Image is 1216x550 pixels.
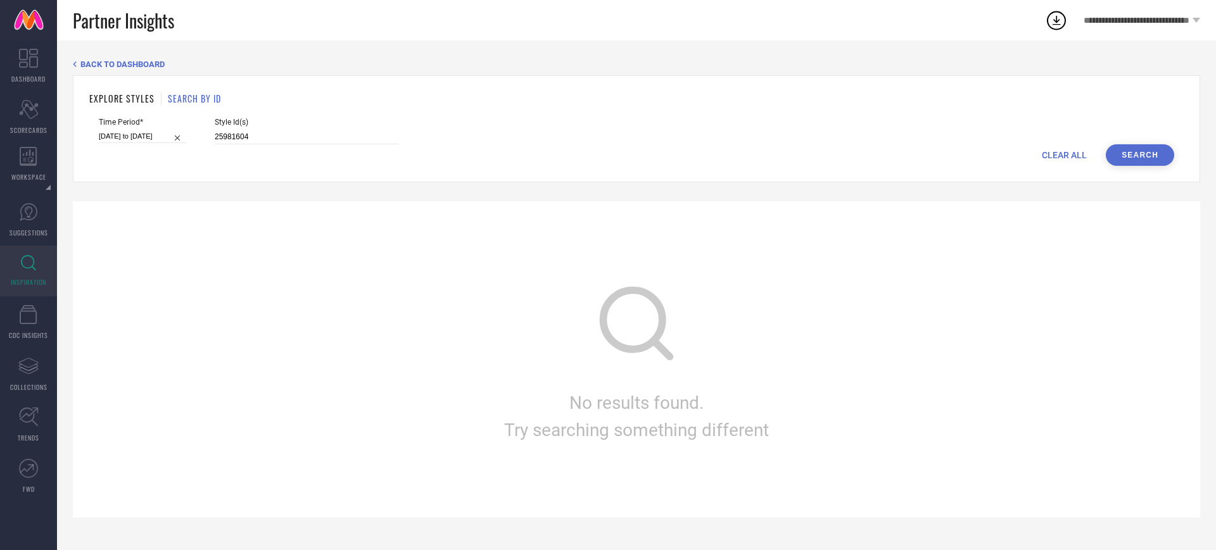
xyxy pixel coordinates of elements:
span: Time Period* [99,118,186,127]
span: INSPIRATION [11,277,46,287]
span: SCORECARDS [10,125,47,135]
span: TRENDS [18,433,39,442]
span: Partner Insights [73,8,174,34]
div: Open download list [1045,9,1068,32]
span: CLEAR ALL [1042,150,1087,160]
span: COLLECTIONS [10,382,47,392]
input: Select time period [99,130,186,143]
button: Search [1106,144,1174,166]
span: DASHBOARD [11,74,46,84]
span: CDC INSIGHTS [9,330,48,340]
h1: SEARCH BY ID [168,92,221,105]
span: WORKSPACE [11,172,46,182]
span: Try searching something different [504,420,769,441]
span: BACK TO DASHBOARD [80,59,165,69]
span: Style Id(s) [215,118,398,127]
span: FWD [23,484,35,494]
h1: EXPLORE STYLES [89,92,155,105]
div: Back TO Dashboard [73,59,1200,69]
input: Enter comma separated style ids e.g. 12345, 67890 [215,130,398,144]
span: SUGGESTIONS [9,228,48,237]
span: No results found. [569,392,704,413]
